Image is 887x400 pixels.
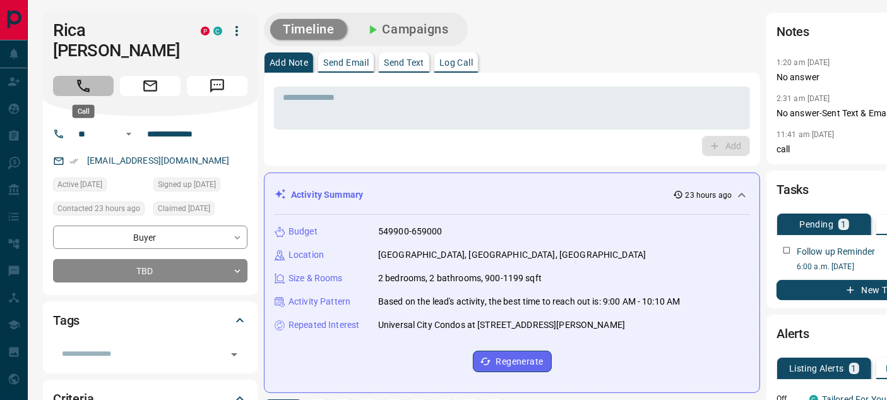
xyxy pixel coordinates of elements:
p: Universal City Condos at [STREET_ADDRESS][PERSON_NAME] [378,318,625,332]
a: [EMAIL_ADDRESS][DOMAIN_NAME] [87,155,230,166]
span: Message [187,76,247,96]
div: Activity Summary23 hours ago [275,183,749,207]
p: Activity Pattern [289,295,350,308]
button: Open [121,126,136,142]
span: Email [120,76,181,96]
div: Call [73,105,95,118]
div: Tags [53,305,247,336]
p: [GEOGRAPHIC_DATA], [GEOGRAPHIC_DATA], [GEOGRAPHIC_DATA] [378,248,646,262]
p: Activity Summary [291,188,363,202]
p: Send Email [323,58,369,67]
p: Follow up Reminder [797,245,875,258]
button: Regenerate [473,351,552,372]
button: Open [225,346,243,363]
p: Size & Rooms [289,272,343,285]
button: Timeline [270,19,347,40]
span: Contacted 23 hours ago [57,202,140,215]
p: Repeated Interest [289,318,359,332]
p: 549900-659000 [378,225,443,238]
h2: Tasks [777,179,809,200]
p: 1 [852,364,857,373]
p: 1:20 am [DATE] [777,58,830,67]
h2: Alerts [777,324,809,344]
p: 11:41 am [DATE] [777,130,835,139]
p: Based on the lead's activity, the best time to reach out is: 9:00 AM - 10:10 AM [378,295,680,308]
h2: Notes [777,21,809,42]
p: Budget [289,225,318,238]
p: 2:31 am [DATE] [777,94,830,103]
p: Listing Alerts [789,364,844,373]
svg: Email Verified [69,157,78,166]
p: Send Text [384,58,424,67]
span: Active [DATE] [57,178,102,191]
p: 1 [841,220,846,229]
div: Mon Jun 09 2025 [153,202,247,219]
div: TBD [53,259,247,282]
p: 23 hours ago [686,190,732,201]
span: Signed up [DATE] [158,178,216,191]
p: 2 bedrooms, 2 bathrooms, 900-1199 sqft [378,272,542,285]
div: Wed Aug 13 2025 [53,202,147,219]
span: Claimed [DATE] [158,202,210,215]
div: property.ca [201,27,210,35]
div: Fri Aug 08 2025 [53,178,147,195]
h2: Tags [53,310,80,330]
div: Buyer [53,226,247,249]
button: Campaigns [352,19,461,40]
p: Log Call [439,58,473,67]
span: Call [53,76,114,96]
p: Add Note [270,58,308,67]
p: Location [289,248,324,262]
div: condos.ca [213,27,222,35]
h1: Rica [PERSON_NAME] [53,20,182,61]
p: Pending [799,220,833,229]
div: Sat May 28 2022 [153,178,247,195]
